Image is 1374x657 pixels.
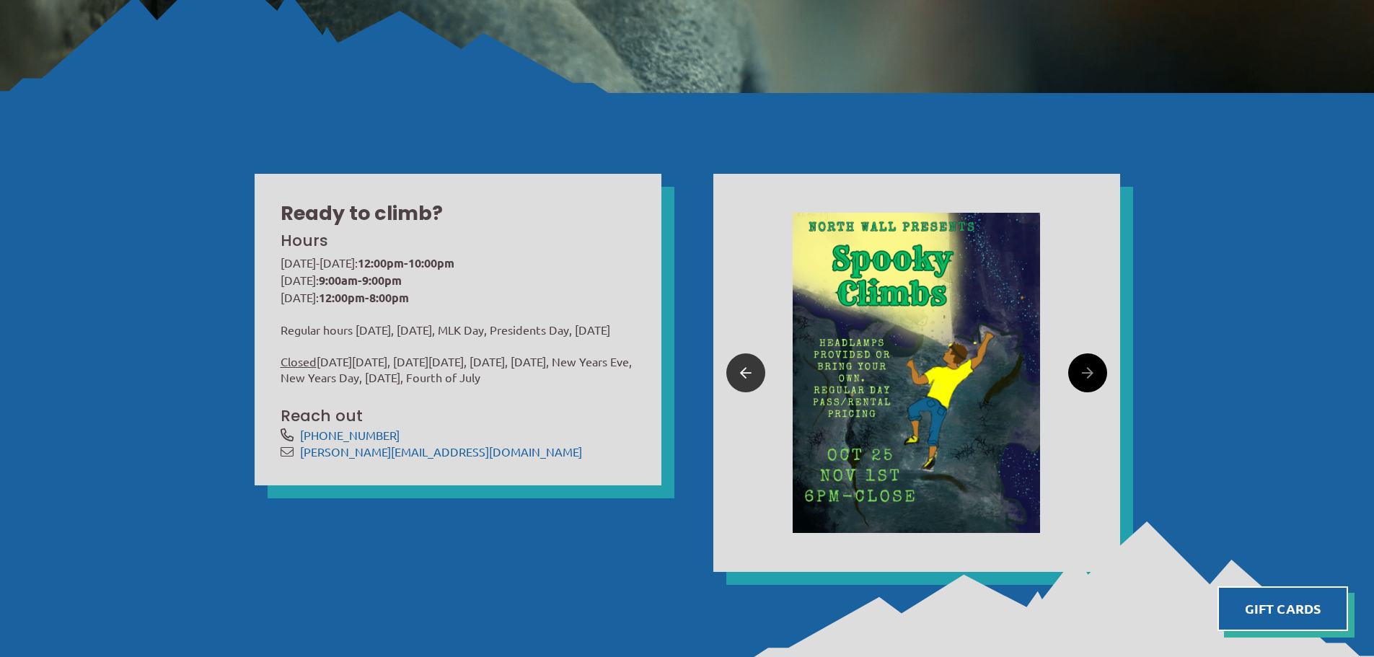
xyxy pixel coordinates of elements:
p: [DATE]-[DATE]: [DATE]: [DATE]: [281,255,635,306]
h3: Reach out [281,405,635,427]
strong: 12:00pm-10:00pm [358,255,454,270]
strong: 9:00am-9:00pm [319,273,402,288]
span: Closed [281,354,317,369]
img: Image [793,213,1040,533]
strong: 12:00pm-8:00pm [319,290,409,305]
h3: Hours [281,230,633,252]
a: [PERSON_NAME][EMAIL_ADDRESS][DOMAIN_NAME] [300,444,582,459]
p: [DATE][DATE], [DATE][DATE], [DATE], [DATE], New Years Eve, New Years Day, [DATE], Fourth of July [281,353,635,386]
a: [PHONE_NUMBER] [300,428,400,442]
h2: Ready to climb? [281,200,635,227]
p: Regular hours [DATE], [DATE], MLK Day, Presidents Day, [DATE] [281,322,635,338]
